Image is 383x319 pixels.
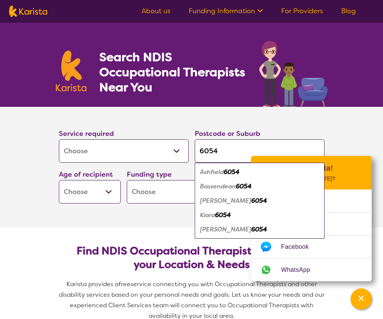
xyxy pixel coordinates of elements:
img: Karista logo [9,6,47,17]
label: Age of recipient [59,170,113,179]
em: Bassendean [200,182,236,190]
label: Service required [59,129,114,138]
img: occupational-therapy [259,41,328,107]
em: Ashfield [200,168,224,176]
a: About us [142,6,171,15]
div: Kiara 6054 [198,208,321,222]
div: Eden Hill 6054 [198,194,321,208]
div: Bassendean 6054 [198,179,321,194]
a: Web link opens in a new tab. [251,259,372,281]
a: Funding Information [189,6,263,15]
em: 6054 [251,197,267,205]
em: 6054 [224,168,240,176]
label: Funding type [127,170,172,179]
h2: Find NDIS Occupational Therapists based on your Location & Needs [65,244,318,271]
input: Type [195,139,325,163]
em: [PERSON_NAME] [200,225,251,233]
img: Karista logo [56,51,87,91]
em: Kiara [200,211,215,219]
div: Channel Menu [251,156,372,281]
em: 6054 [215,211,231,219]
em: 6054 [236,182,252,190]
div: Lockridge 6054 [198,222,321,237]
h1: Search NDIS Occupational Therapists Near You [99,49,246,95]
span: Karista provides a [66,280,118,288]
span: free [118,280,131,288]
span: WhatsApp [281,264,319,276]
em: [PERSON_NAME] [200,197,251,205]
em: 6054 [251,225,267,233]
button: Channel Menu [351,288,372,310]
div: Ashfield 6054 [198,165,321,179]
span: Facebook [281,241,318,253]
a: Blog [341,6,356,15]
a: For Providers [281,6,323,15]
label: Postcode or Suburb [195,129,260,138]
